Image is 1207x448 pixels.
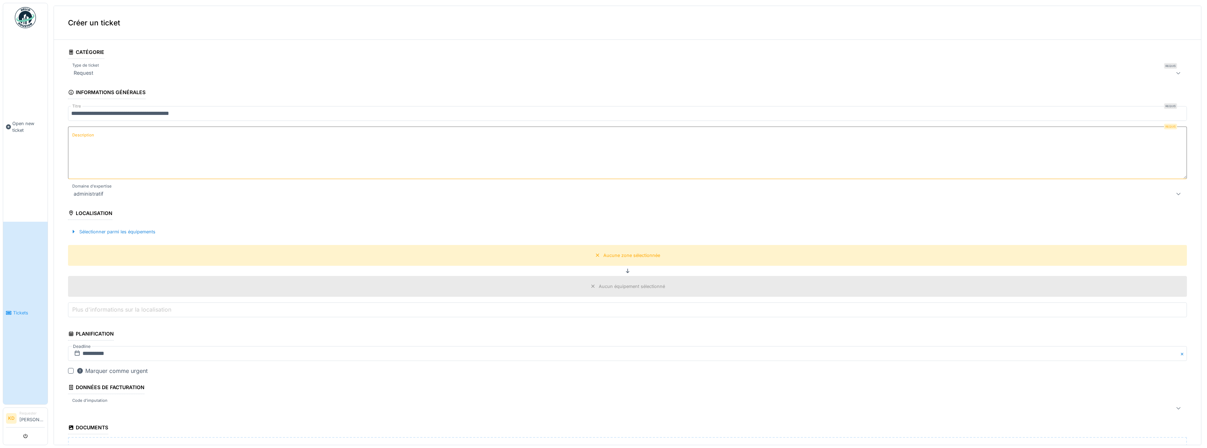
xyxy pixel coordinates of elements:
[71,190,106,198] div: administratif
[68,382,144,394] div: Données de facturation
[603,252,660,259] div: Aucune zone sélectionnée
[72,343,91,350] label: Deadline
[68,47,104,59] div: Catégorie
[54,6,1201,40] div: Créer un ticket
[71,398,109,404] label: Code d'imputation
[71,62,100,68] label: Type de ticket
[1164,103,1177,109] div: Requis
[1164,63,1177,69] div: Requis
[599,283,665,290] div: Aucun équipement sélectionné
[13,309,45,316] span: Tickets
[68,422,108,434] div: Documents
[68,329,114,340] div: Planification
[19,411,45,416] div: Requester
[71,131,96,140] label: Description
[1179,346,1187,361] button: Close
[76,367,148,375] div: Marquer comme urgent
[71,69,96,77] div: Request
[68,227,158,237] div: Sélectionner parmi les équipements
[68,87,146,99] div: Informations générales
[6,413,17,424] li: KD
[71,305,173,314] label: Plus d'informations sur la localisation
[1164,124,1177,129] div: Requis
[6,411,45,428] a: KD Requester[PERSON_NAME]
[12,120,45,134] span: Open new ticket
[68,208,112,220] div: Localisation
[3,222,48,405] a: Tickets
[71,103,82,109] label: Titre
[15,7,36,28] img: Badge_color-CXgf-gQk.svg
[19,411,45,426] li: [PERSON_NAME]
[3,32,48,222] a: Open new ticket
[71,183,113,189] label: Domaine d'expertise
